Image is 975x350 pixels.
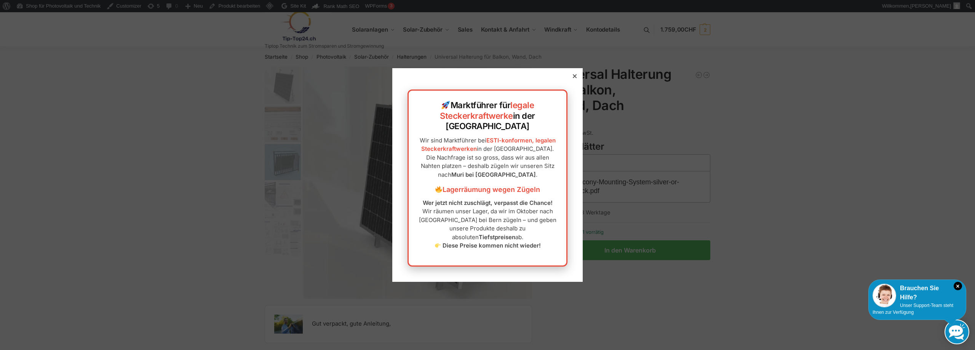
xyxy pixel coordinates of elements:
[441,101,450,109] img: 🚀
[479,233,515,241] strong: Tiefstpreisen
[421,137,556,153] a: ESTI-konformen, legalen Steckerkraftwerken
[440,100,534,121] a: legale Steckerkraftwerke
[416,136,559,179] p: Wir sind Marktführer bei in der [GEOGRAPHIC_DATA]. Die Nachfrage ist so gross, dass wir aus allen...
[435,186,442,193] img: 🔥
[873,284,896,307] img: Customer service
[873,284,962,302] div: Brauchen Sie Hilfe?
[873,303,953,315] span: Unser Support-Team steht Ihnen zur Verfügung
[416,199,559,250] p: Wir räumen unser Lager, da wir im Oktober nach [GEOGRAPHIC_DATA] bei Bern zügeln – und geben unse...
[451,171,536,178] strong: Muri bei [GEOGRAPHIC_DATA]
[435,243,441,248] img: 👉
[423,199,553,206] strong: Wer jetzt nicht zuschlägt, verpasst die Chance!
[416,185,559,195] h3: Lagerräumung wegen Zügeln
[416,100,559,132] h2: Marktführer für in der [GEOGRAPHIC_DATA]
[954,282,962,290] i: Schließen
[443,242,541,249] strong: Diese Preise kommen nicht wieder!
